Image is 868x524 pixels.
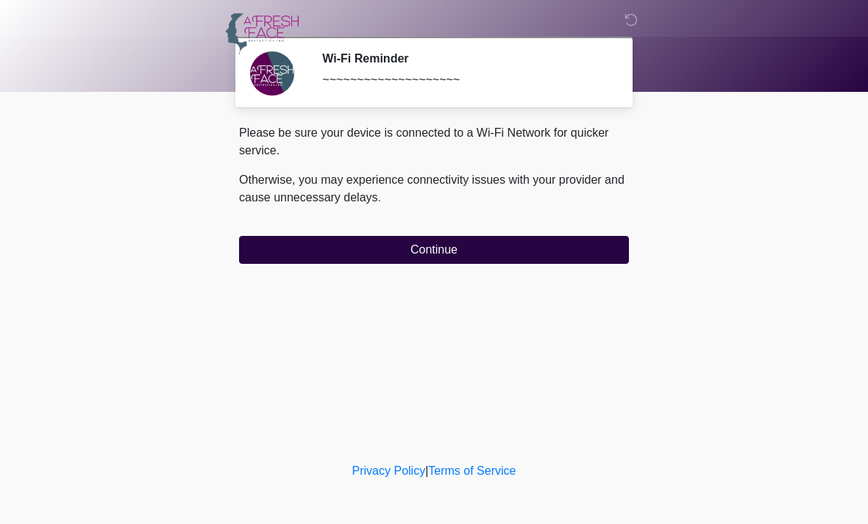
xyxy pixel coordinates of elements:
a: Privacy Policy [352,464,426,477]
p: Please be sure your device is connected to a Wi-Fi Network for quicker service. [239,124,629,159]
span: . [378,191,381,204]
a: | [425,464,428,477]
img: A Fresh Face Aesthetics Inc Logo [224,11,299,56]
img: Agent Avatar [250,51,294,96]
p: Otherwise, you may experience connectivity issues with your provider and cause unnecessary delays [239,171,629,207]
div: ~~~~~~~~~~~~~~~~~~~~ [322,71,607,89]
button: Continue [239,236,629,264]
a: Terms of Service [428,464,516,477]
